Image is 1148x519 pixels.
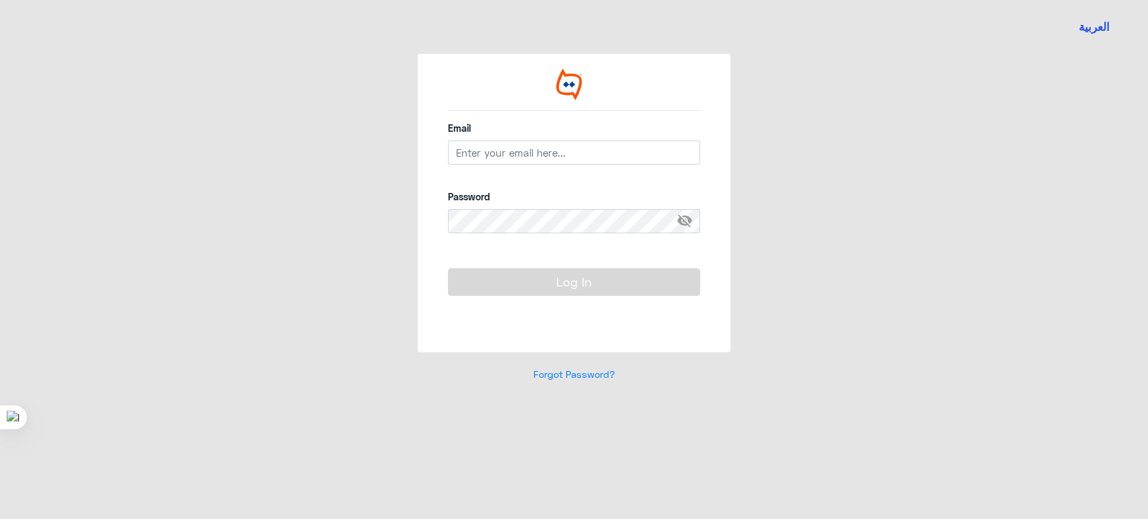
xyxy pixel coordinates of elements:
img: Widebot Logo [556,69,582,100]
button: Log In [448,268,700,295]
span: visibility_off [676,209,700,233]
label: Password [448,190,700,204]
label: Email [448,121,700,135]
a: Forgot Password? [533,368,615,380]
button: العربية [1079,19,1110,36]
input: Enter your email here... [448,141,700,165]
